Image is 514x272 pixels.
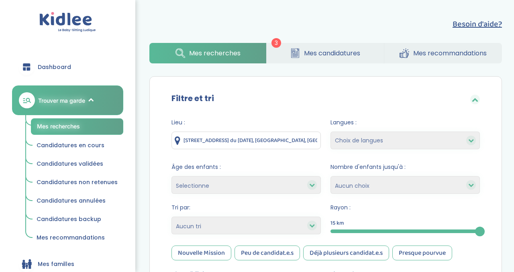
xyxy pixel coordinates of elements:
div: Peu de candidat.e.s [235,246,300,260]
button: Besoin d'aide? [453,18,502,30]
a: Candidatures backup [31,212,123,227]
span: Langues : [330,118,480,127]
span: 15 km [330,219,344,227]
span: Mes familles [38,260,74,268]
a: Candidatures validées [31,156,123,172]
div: Nouvelle Mission [171,246,231,260]
span: Candidatures backup [37,215,101,223]
span: Âge des enfants : [171,163,321,171]
a: Mes recommandations [384,43,502,63]
div: Presque pourvue [392,246,452,260]
span: Rayon : [330,203,480,212]
span: Mes recherches [37,123,80,130]
span: Tri par: [171,203,321,212]
span: Candidatures en cours [37,141,104,149]
a: Candidatures non retenues [31,175,123,190]
span: Mes recherches [189,48,241,58]
a: Candidatures en cours [31,138,123,153]
input: Ville ou code postale [171,132,321,149]
div: Déjà plusieurs candidat.e.s [303,246,389,260]
span: Trouver ma garde [38,96,85,105]
span: Mes candidatures [304,48,360,58]
a: Mes recherches [149,43,267,63]
span: Candidatures annulées [37,197,106,205]
a: Trouver ma garde [12,85,123,115]
span: Lieu : [171,118,321,127]
label: Filtre et tri [171,92,214,104]
span: Mes recommandations [37,233,105,242]
a: Mes candidatures [267,43,384,63]
span: 3 [271,38,281,48]
a: Candidatures annulées [31,193,123,209]
a: Dashboard [12,53,123,81]
span: Candidatures validées [37,160,103,168]
a: Mes recherches [31,118,123,135]
span: Dashboard [38,63,71,71]
span: Candidatures non retenues [37,178,118,186]
img: logo.svg [39,12,96,32]
span: Mes recommandations [413,48,487,58]
a: Mes recommandations [31,230,123,246]
span: Nombre d'enfants jusqu'à : [330,163,480,171]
